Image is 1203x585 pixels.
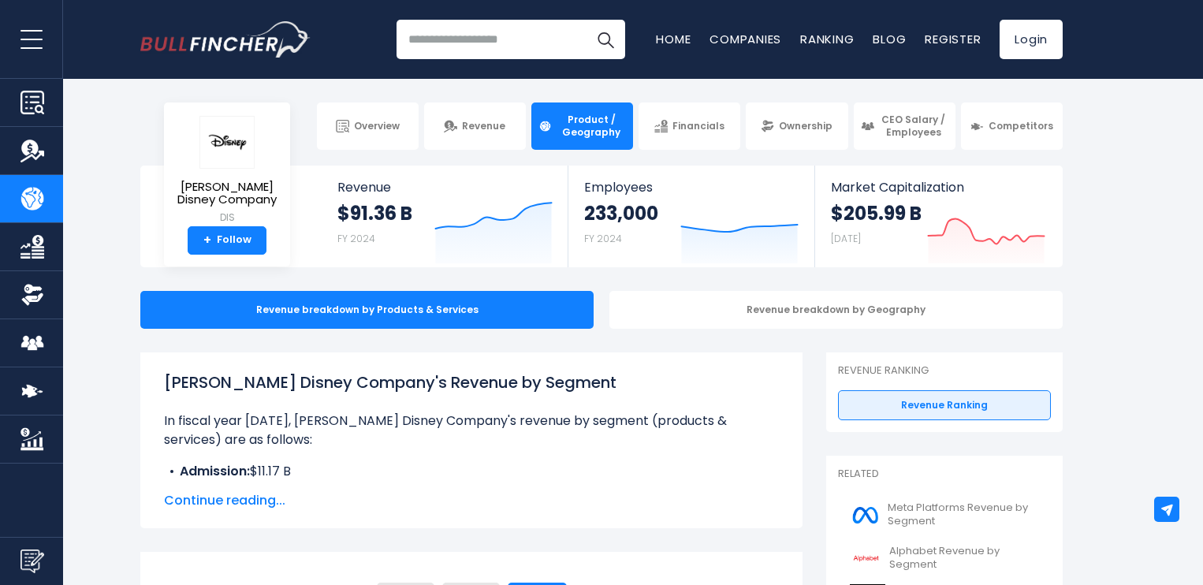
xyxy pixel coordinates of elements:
[164,462,779,481] li: $11.17 B
[424,102,526,150] a: Revenue
[584,232,622,245] small: FY 2024
[164,371,779,394] h1: [PERSON_NAME] Disney Company's Revenue by Segment
[568,166,814,267] a: Employees 233,000 FY 2024
[838,468,1051,481] p: Related
[140,291,594,329] div: Revenue breakdown by Products & Services
[746,102,847,150] a: Ownership
[180,462,250,480] b: Admission:
[462,120,505,132] span: Revenue
[354,120,400,132] span: Overview
[854,102,955,150] a: CEO Salary / Employees
[925,31,981,47] a: Register
[176,115,278,226] a: [PERSON_NAME] Disney Company DIS
[656,31,691,47] a: Home
[177,181,277,207] span: [PERSON_NAME] Disney Company
[584,201,658,225] strong: 233,000
[586,20,625,59] button: Search
[847,541,885,576] img: GOOGL logo
[188,226,266,255] a: +Follow
[337,201,412,225] strong: $91.36 B
[879,114,948,138] span: CEO Salary / Employees
[800,31,854,47] a: Ranking
[779,120,832,132] span: Ownership
[838,494,1051,537] a: Meta Platforms Revenue by Segment
[831,232,861,245] small: [DATE]
[989,120,1053,132] span: Competitors
[889,545,1041,572] span: Alphabet Revenue by Segment
[1000,20,1063,59] a: Login
[531,102,633,150] a: Product / Geography
[557,114,626,138] span: Product / Geography
[831,201,922,225] strong: $205.99 B
[584,180,798,195] span: Employees
[322,166,568,267] a: Revenue $91.36 B FY 2024
[838,537,1051,580] a: Alphabet Revenue by Segment
[847,497,883,533] img: META logo
[164,491,779,510] span: Continue reading...
[639,102,740,150] a: Financials
[838,390,1051,420] a: Revenue Ranking
[177,211,277,225] small: DIS
[873,31,906,47] a: Blog
[815,166,1061,267] a: Market Capitalization $205.99 B [DATE]
[831,180,1045,195] span: Market Capitalization
[337,232,375,245] small: FY 2024
[20,283,44,307] img: Ownership
[710,31,781,47] a: Companies
[961,102,1063,150] a: Competitors
[140,21,311,58] img: Bullfincher logo
[203,233,211,248] strong: +
[838,364,1051,378] p: Revenue Ranking
[672,120,724,132] span: Financials
[140,21,310,58] a: Go to homepage
[317,102,419,150] a: Overview
[609,291,1063,329] div: Revenue breakdown by Geography
[164,412,779,449] p: In fiscal year [DATE], [PERSON_NAME] Disney Company's revenue by segment (products & services) ar...
[337,180,553,195] span: Revenue
[888,501,1041,528] span: Meta Platforms Revenue by Segment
